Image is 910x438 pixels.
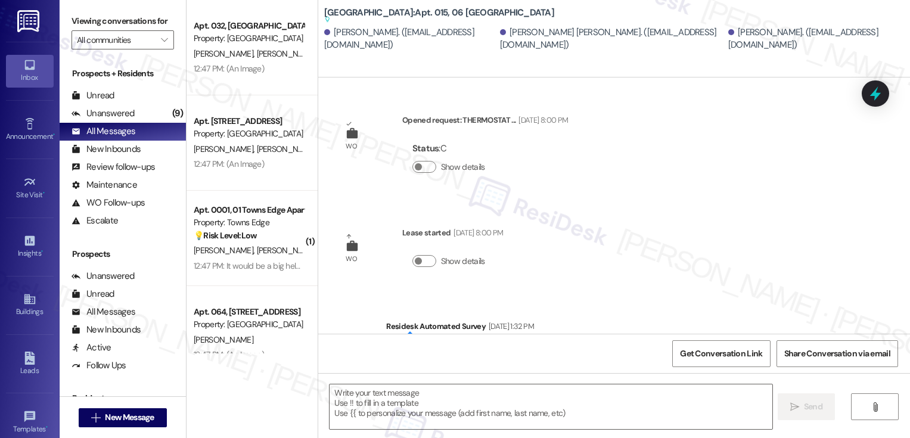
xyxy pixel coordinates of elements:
[6,55,54,87] a: Inbox
[72,143,141,156] div: New Inbounds
[72,324,141,336] div: New Inbounds
[441,161,485,173] label: Show details
[72,89,114,102] div: Unread
[194,159,264,169] div: 12:47 PM: (An Image)
[6,289,54,321] a: Buildings
[784,347,890,360] span: Share Conversation via email
[194,48,257,59] span: [PERSON_NAME]
[194,204,304,216] div: Apt. 0001, 01 Towns Edge Apartments LLC
[486,320,534,333] div: [DATE] 1:32 PM
[256,48,316,59] span: [PERSON_NAME]
[169,104,186,123] div: (9)
[6,348,54,380] a: Leads
[386,320,901,337] div: Residesk Automated Survey
[60,248,186,260] div: Prospects
[194,306,304,318] div: Apt. 064, [STREET_ADDRESS]
[60,392,186,405] div: Residents
[346,140,357,153] div: WO
[871,402,880,412] i: 
[515,114,568,126] div: [DATE] 8:00 PM
[324,26,497,52] div: [PERSON_NAME]. ([EMAIL_ADDRESS][DOMAIN_NAME])
[46,423,48,431] span: •
[194,334,253,345] span: [PERSON_NAME]
[194,144,257,154] span: [PERSON_NAME]
[72,341,111,354] div: Active
[72,270,135,282] div: Unanswered
[72,179,137,191] div: Maintenance
[256,245,316,256] span: [PERSON_NAME]
[91,413,100,423] i: 
[324,7,554,26] b: [GEOGRAPHIC_DATA]: Apt. 015, 06 [GEOGRAPHIC_DATA]
[402,114,568,131] div: Opened request: THERMOSTAT ...
[194,115,304,128] div: Apt. [STREET_ADDRESS]
[777,340,898,367] button: Share Conversation via email
[194,318,304,331] div: Property: [GEOGRAPHIC_DATA]
[194,128,304,140] div: Property: [GEOGRAPHIC_DATA]
[72,197,145,209] div: WO Follow-ups
[451,226,503,239] div: [DATE] 8:00 PM
[346,253,357,265] div: WO
[194,20,304,32] div: Apt. 032, [GEOGRAPHIC_DATA]
[804,400,822,413] span: Send
[194,349,264,360] div: 12:47 PM: (An Image)
[194,63,264,74] div: 12:47 PM: (An Image)
[441,255,485,268] label: Show details
[72,12,174,30] label: Viewing conversations for
[79,408,167,427] button: New Message
[105,411,154,424] span: New Message
[161,35,167,45] i: 
[72,107,135,120] div: Unanswered
[672,340,770,367] button: Get Conversation Link
[72,125,135,138] div: All Messages
[412,139,490,158] div: : C
[402,226,503,243] div: Lease started
[194,230,257,241] strong: 💡 Risk Level: Low
[194,216,304,229] div: Property: Towns Edge
[728,26,901,52] div: [PERSON_NAME]. ([EMAIL_ADDRESS][DOMAIN_NAME])
[790,402,799,412] i: 
[43,189,45,197] span: •
[41,247,43,256] span: •
[6,172,54,204] a: Site Visit •
[72,288,114,300] div: Unread
[778,393,836,420] button: Send
[53,131,55,139] span: •
[194,32,304,45] div: Property: [GEOGRAPHIC_DATA]
[72,306,135,318] div: All Messages
[256,144,316,154] span: [PERSON_NAME]
[60,67,186,80] div: Prospects + Residents
[500,26,725,52] div: [PERSON_NAME] [PERSON_NAME]. ([EMAIL_ADDRESS][DOMAIN_NAME])
[680,347,762,360] span: Get Conversation Link
[194,245,257,256] span: [PERSON_NAME]
[72,161,155,173] div: Review follow-ups
[412,142,439,154] b: Status
[72,215,118,227] div: Escalate
[17,10,42,32] img: ResiDesk Logo
[77,30,155,49] input: All communities
[72,359,126,372] div: Follow Ups
[6,231,54,263] a: Insights •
